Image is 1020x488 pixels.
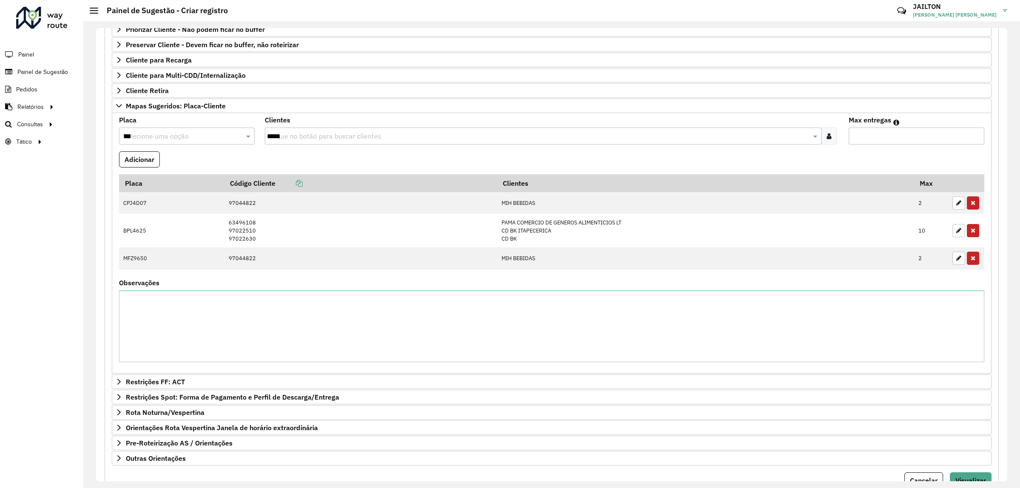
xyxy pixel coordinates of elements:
a: Cliente Retira [112,83,992,98]
span: Preservar Cliente - Devem ficar no buffer, não roteirizar [126,41,299,48]
label: Max entregas [849,115,891,125]
span: Cliente Retira [126,87,169,94]
span: [PERSON_NAME] [PERSON_NAME] [913,11,997,19]
a: Preservar Cliente - Devem ficar no buffer, não roteirizar [112,37,992,52]
span: Pedidos [16,85,37,94]
span: Restrições Spot: Forma de Pagamento e Perfil de Descarga/Entrega [126,394,339,400]
span: Painel [18,50,34,59]
label: Clientes [265,115,290,125]
span: Pre-Roteirização AS / Orientações [126,440,232,446]
td: MFZ9650 [119,247,224,270]
a: Rota Noturna/Vespertina [112,405,992,420]
span: Tático [16,137,32,146]
td: 97044822 [224,192,497,214]
span: Rota Noturna/Vespertina [126,409,204,416]
a: Restrições FF: ACT [112,375,992,389]
div: Mapas Sugeridos: Placa-Cliente [112,113,992,374]
td: MIH BEBIDAS [497,192,914,214]
th: Placa [119,174,224,192]
h2: Painel de Sugestão - Criar registro [98,6,228,15]
em: Máximo de clientes que serão colocados na mesma rota com os clientes informados [893,119,899,126]
td: 2 [914,247,948,270]
label: Observações [119,278,159,288]
span: Relatórios [17,102,44,111]
td: MIH BEBIDAS [497,247,914,270]
span: Restrições FF: ACT [126,378,185,385]
a: Pre-Roteirização AS / Orientações [112,436,992,450]
a: Outras Orientações [112,451,992,465]
a: Mapas Sugeridos: Placa-Cliente [112,99,992,113]
span: Outras Orientações [126,455,186,462]
span: Cliente para Recarga [126,57,192,63]
h3: JAILTON [913,3,997,11]
td: 2 [914,192,948,214]
a: Cliente para Multi-CDD/Internalização [112,68,992,82]
span: Painel de Sugestão [17,68,68,77]
th: Clientes [497,174,914,192]
label: Placa [119,115,136,125]
td: 97044822 [224,247,497,270]
th: Código Cliente [224,174,497,192]
td: BPL4625 [119,214,224,247]
td: 63496108 97022510 97022630 [224,214,497,247]
a: Priorizar Cliente - Não podem ficar no buffer [112,22,992,37]
a: Restrições Spot: Forma de Pagamento e Perfil de Descarga/Entrega [112,390,992,404]
a: Contato Rápido [892,2,911,20]
td: 10 [914,214,948,247]
span: Cliente para Multi-CDD/Internalização [126,72,246,79]
span: Cancelar [910,476,938,485]
span: Mapas Sugeridos: Placa-Cliente [126,102,226,109]
button: Adicionar [119,151,160,167]
span: Priorizar Cliente - Não podem ficar no buffer [126,26,265,33]
span: Orientações Rota Vespertina Janela de horário extraordinária [126,424,318,431]
span: Consultas [17,120,43,129]
td: PAMA COMERCIO DE GENEROS ALIMENTICIOS LT CD BK ITAPECERICA CD BK [497,214,914,247]
a: Copiar [275,179,303,187]
th: Max [914,174,948,192]
span: Visualizar [955,476,986,485]
a: Orientações Rota Vespertina Janela de horário extraordinária [112,420,992,435]
a: Cliente para Recarga [112,53,992,67]
td: CPJ4D07 [119,192,224,214]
